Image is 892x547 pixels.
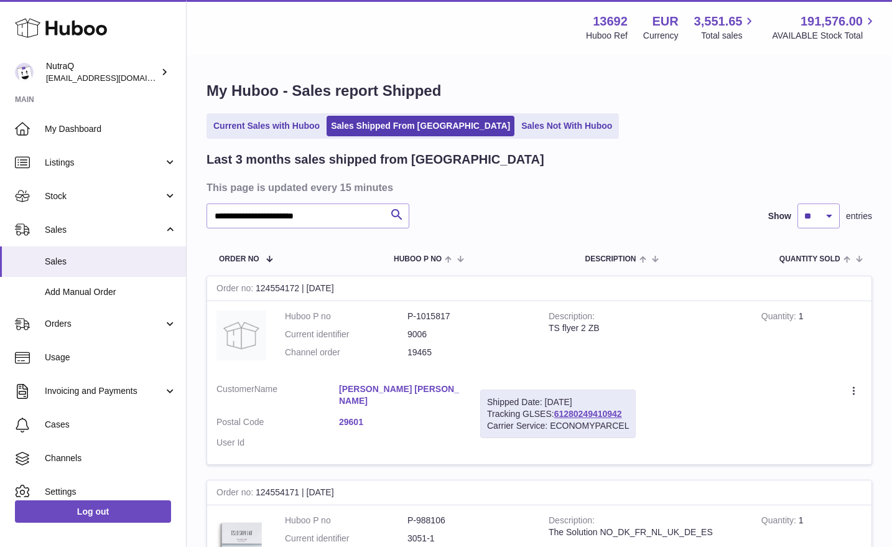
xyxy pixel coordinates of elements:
div: Currency [643,30,679,42]
div: 124554171 | [DATE] [207,480,871,505]
h3: This page is updated every 15 minutes [207,180,869,194]
span: Order No [219,255,259,263]
div: The Solution NO_DK_FR_NL_UK_DE_ES [549,526,743,538]
span: Total sales [701,30,756,42]
span: Description [585,255,636,263]
h1: My Huboo - Sales report Shipped [207,81,872,101]
div: NutraQ [46,60,158,84]
a: [PERSON_NAME] [PERSON_NAME] [339,383,462,407]
span: 3,551.65 [694,13,743,30]
img: log@nutraq.com [15,63,34,82]
dt: Current identifier [285,329,407,340]
span: 191,576.00 [801,13,863,30]
dt: User Id [216,437,339,449]
dd: 19465 [407,347,530,358]
img: no-photo.jpg [216,311,266,360]
a: 3,551.65 Total sales [694,13,757,42]
dt: Postal Code [216,416,339,431]
strong: EUR [652,13,678,30]
a: 61280249410942 [554,409,622,419]
span: Channels [45,452,177,464]
dt: Name [216,383,339,410]
strong: Description [549,311,595,324]
div: Carrier Service: ECONOMYPARCEL [487,420,629,432]
dd: P-988106 [407,515,530,526]
dd: 3051-1 [407,533,530,545]
strong: Order no [216,283,256,296]
a: 191,576.00 AVAILABLE Stock Total [772,13,877,42]
span: Quantity Sold [779,255,840,263]
strong: Quantity [761,311,799,324]
dt: Current identifier [285,533,407,545]
div: Tracking GLSES: [480,390,636,439]
dt: Channel order [285,347,407,358]
span: My Dashboard [45,123,177,135]
dt: Huboo P no [285,311,407,322]
div: TS flyer 2 ZB [549,322,743,334]
dt: Huboo P no [285,515,407,526]
a: Current Sales with Huboo [209,116,324,136]
span: entries [846,210,872,222]
div: Huboo Ref [586,30,628,42]
span: Customer [216,384,254,394]
div: Shipped Date: [DATE] [487,396,629,408]
a: 29601 [339,416,462,428]
strong: Order no [216,487,256,500]
span: Orders [45,318,164,330]
span: Invoicing and Payments [45,385,164,397]
div: 124554172 | [DATE] [207,276,871,301]
span: Listings [45,157,164,169]
span: Usage [45,352,177,363]
strong: Description [549,515,595,528]
span: Cases [45,419,177,431]
a: Sales Not With Huboo [517,116,616,136]
span: Sales [45,224,164,236]
span: Huboo P no [394,255,442,263]
a: Sales Shipped From [GEOGRAPHIC_DATA] [327,116,514,136]
a: Log out [15,500,171,523]
td: 1 [752,301,871,374]
dd: P-1015817 [407,311,530,322]
span: Stock [45,190,164,202]
label: Show [768,210,791,222]
span: Settings [45,486,177,498]
strong: 13692 [593,13,628,30]
span: Sales [45,256,177,268]
span: Add Manual Order [45,286,177,298]
dd: 9006 [407,329,530,340]
h2: Last 3 months sales shipped from [GEOGRAPHIC_DATA] [207,151,544,168]
span: [EMAIL_ADDRESS][DOMAIN_NAME] [46,73,183,83]
strong: Quantity [761,515,799,528]
span: AVAILABLE Stock Total [772,30,877,42]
